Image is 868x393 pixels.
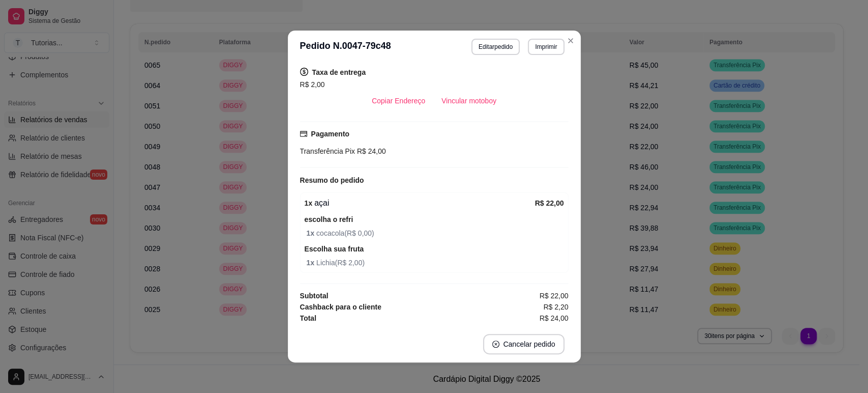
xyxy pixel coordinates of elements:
button: Vincular motoboy [433,91,504,111]
strong: 1 x [307,229,316,237]
span: Transferência Pix [300,147,355,155]
button: close-circleCancelar pedido [483,334,564,354]
span: dollar [300,68,308,76]
strong: escolha o refri [305,215,353,223]
span: R$ 24,00 [355,147,386,155]
button: Copiar Endereço [364,91,433,111]
strong: Subtotal [300,292,328,300]
button: Close [562,33,579,49]
div: açai [305,197,535,209]
span: Lichia ( R$ 2,00 ) [307,257,564,268]
span: cocacola ( R$ 0,00 ) [307,228,564,239]
span: credit-card [300,130,307,137]
strong: Pagamento [311,130,349,138]
span: R$ 24,00 [540,313,568,324]
button: Imprimir [528,39,564,55]
strong: Taxa de entrega [312,68,366,76]
button: Editarpedido [471,39,520,55]
span: R$ 2,00 [300,80,325,89]
strong: Escolha sua fruta [305,245,364,253]
strong: Resumo do pedido [300,176,364,184]
strong: R$ 22,00 [535,199,564,207]
span: R$ 22,00 [540,290,568,301]
strong: 1 x [307,259,316,267]
strong: 1 x [305,199,313,207]
span: R$ 2,20 [543,301,568,313]
h3: Pedido N. 0047-79c48 [300,39,391,55]
span: close-circle [492,341,499,348]
strong: Cashback para o cliente [300,303,381,311]
strong: Total [300,314,316,322]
